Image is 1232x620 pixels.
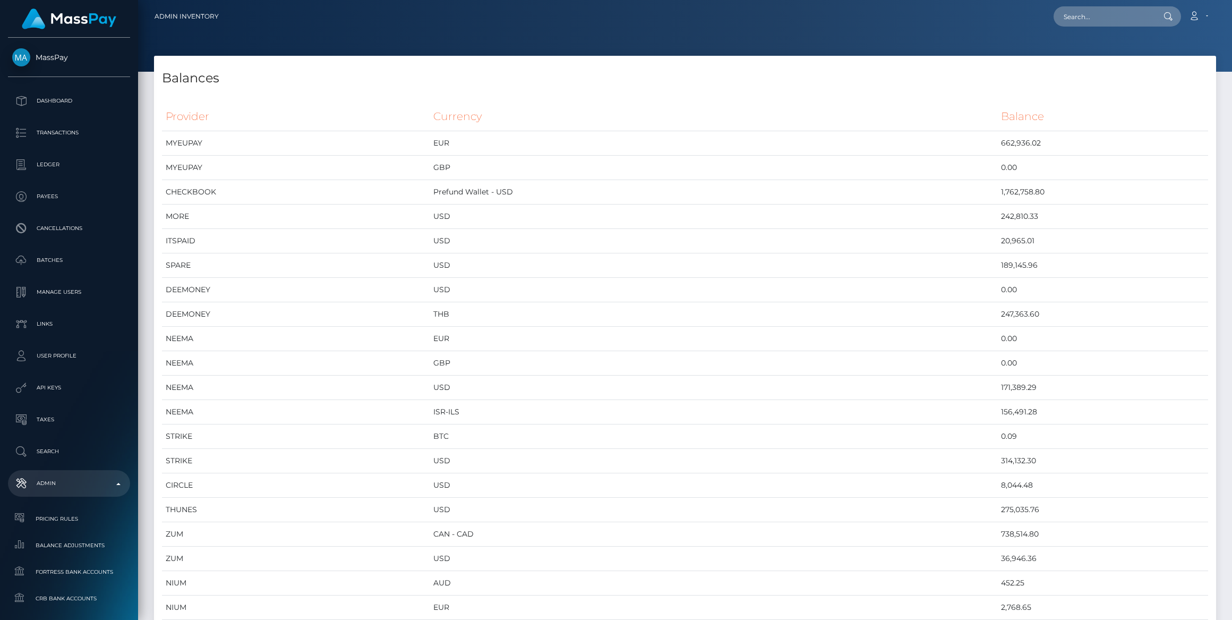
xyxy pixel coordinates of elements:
[12,380,126,396] p: API Keys
[12,316,126,332] p: Links
[162,253,430,278] td: SPARE
[997,498,1208,522] td: 275,035.76
[162,473,430,498] td: CIRCLE
[12,93,126,109] p: Dashboard
[162,302,430,327] td: DEEMONEY
[8,560,130,583] a: Fortress Bank Accounts
[997,522,1208,547] td: 738,514.80
[997,253,1208,278] td: 189,145.96
[430,351,997,376] td: GBP
[430,547,997,571] td: USD
[155,5,219,28] a: Admin Inventory
[8,215,130,242] a: Cancellations
[430,131,997,156] td: EUR
[162,424,430,449] td: STRIKE
[997,547,1208,571] td: 36,946.36
[12,348,126,364] p: User Profile
[997,571,1208,596] td: 452.25
[12,252,126,268] p: Batches
[997,596,1208,620] td: 2,768.65
[12,475,126,491] p: Admin
[8,406,130,433] a: Taxes
[997,449,1208,473] td: 314,132.30
[162,327,430,351] td: NEEMA
[430,205,997,229] td: USD
[162,449,430,473] td: STRIKE
[430,449,997,473] td: USD
[12,566,126,578] span: Fortress Bank Accounts
[12,284,126,300] p: Manage Users
[430,400,997,424] td: ISR-ILS
[12,220,126,236] p: Cancellations
[12,189,126,205] p: Payees
[162,400,430,424] td: NEEMA
[997,424,1208,449] td: 0.09
[997,302,1208,327] td: 247,363.60
[430,596,997,620] td: EUR
[8,470,130,497] a: Admin
[8,183,130,210] a: Payees
[430,229,997,253] td: USD
[997,351,1208,376] td: 0.00
[8,120,130,146] a: Transactions
[997,156,1208,180] td: 0.00
[997,229,1208,253] td: 20,965.01
[8,587,130,610] a: CRB Bank Accounts
[997,376,1208,400] td: 171,389.29
[162,278,430,302] td: DEEMONEY
[430,253,997,278] td: USD
[8,311,130,337] a: Links
[12,125,126,141] p: Transactions
[997,180,1208,205] td: 1,762,758.80
[430,302,997,327] td: THB
[162,180,430,205] td: CHECKBOOK
[430,498,997,522] td: USD
[997,327,1208,351] td: 0.00
[12,592,126,605] span: CRB Bank Accounts
[162,522,430,547] td: ZUM
[162,229,430,253] td: ITSPAID
[12,48,30,66] img: MassPay
[8,279,130,305] a: Manage Users
[8,88,130,114] a: Dashboard
[8,534,130,557] a: Balance Adjustments
[997,102,1208,131] th: Balance
[162,547,430,571] td: ZUM
[997,131,1208,156] td: 662,936.02
[12,444,126,460] p: Search
[162,571,430,596] td: NIUM
[430,522,997,547] td: CAN - CAD
[997,278,1208,302] td: 0.00
[430,571,997,596] td: AUD
[430,327,997,351] td: EUR
[430,180,997,205] td: Prefund Wallet - USD
[162,498,430,522] td: THUNES
[8,343,130,369] a: User Profile
[8,507,130,530] a: Pricing Rules
[162,102,430,131] th: Provider
[997,473,1208,498] td: 8,044.48
[8,53,130,62] span: MassPay
[8,247,130,274] a: Batches
[12,412,126,428] p: Taxes
[162,156,430,180] td: MYEUPAY
[162,596,430,620] td: NIUM
[8,151,130,178] a: Ledger
[430,102,997,131] th: Currency
[12,157,126,173] p: Ledger
[12,513,126,525] span: Pricing Rules
[1054,6,1153,27] input: Search...
[162,376,430,400] td: NEEMA
[430,278,997,302] td: USD
[12,539,126,551] span: Balance Adjustments
[997,205,1208,229] td: 242,810.33
[162,351,430,376] td: NEEMA
[8,375,130,401] a: API Keys
[22,9,116,29] img: MassPay Logo
[430,424,997,449] td: BTC
[162,205,430,229] td: MORE
[997,400,1208,424] td: 156,491.28
[430,156,997,180] td: GBP
[430,376,997,400] td: USD
[430,473,997,498] td: USD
